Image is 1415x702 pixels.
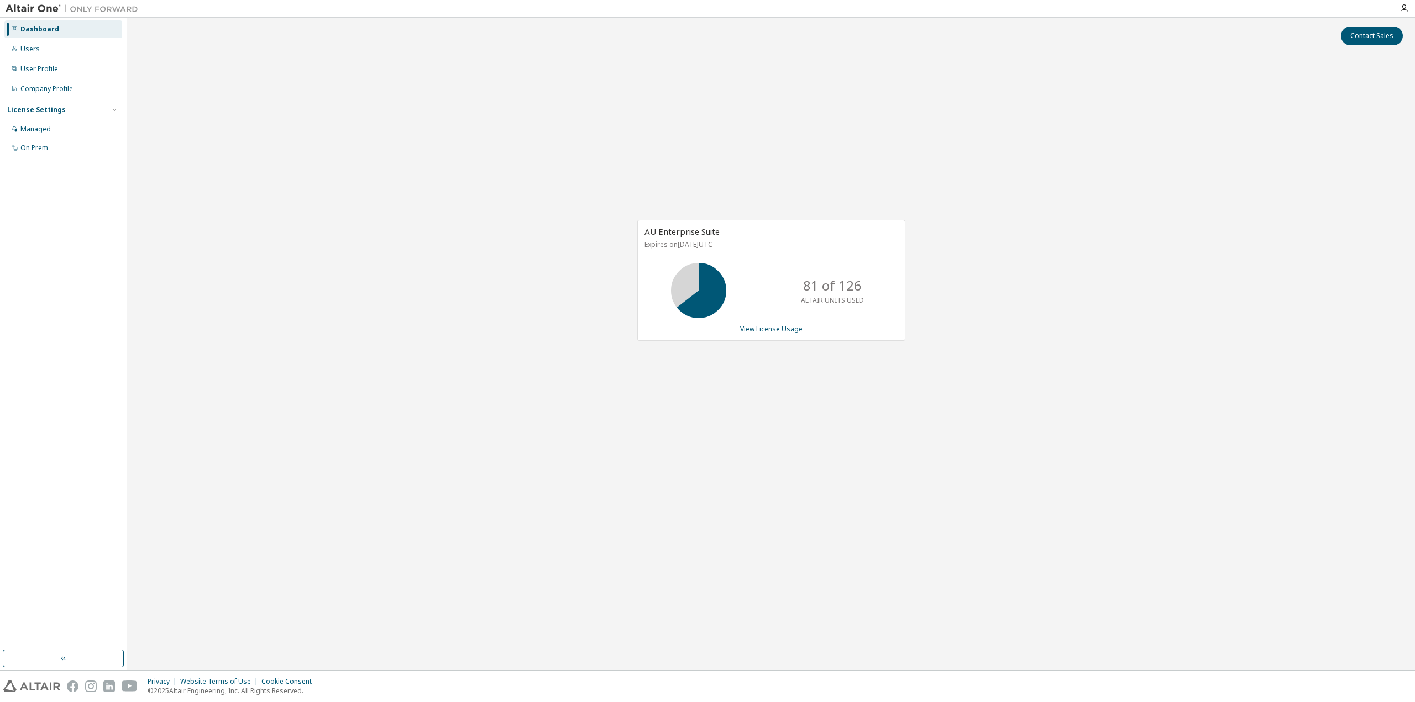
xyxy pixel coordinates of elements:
[3,680,60,692] img: altair_logo.svg
[20,125,51,134] div: Managed
[20,45,40,54] div: Users
[85,680,97,692] img: instagram.svg
[180,677,261,686] div: Website Terms of Use
[20,25,59,34] div: Dashboard
[148,677,180,686] div: Privacy
[148,686,318,695] p: © 2025 Altair Engineering, Inc. All Rights Reserved.
[20,65,58,73] div: User Profile
[103,680,115,692] img: linkedin.svg
[644,226,720,237] span: AU Enterprise Suite
[7,105,66,114] div: License Settings
[644,240,895,249] p: Expires on [DATE] UTC
[20,144,48,152] div: On Prem
[6,3,144,14] img: Altair One
[801,295,864,305] p: ALTAIR UNITS USED
[803,276,862,295] p: 81 of 126
[67,680,78,692] img: facebook.svg
[1341,27,1403,45] button: Contact Sales
[20,85,73,93] div: Company Profile
[122,680,138,692] img: youtube.svg
[740,324,803,334] a: View License Usage
[261,677,318,686] div: Cookie Consent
